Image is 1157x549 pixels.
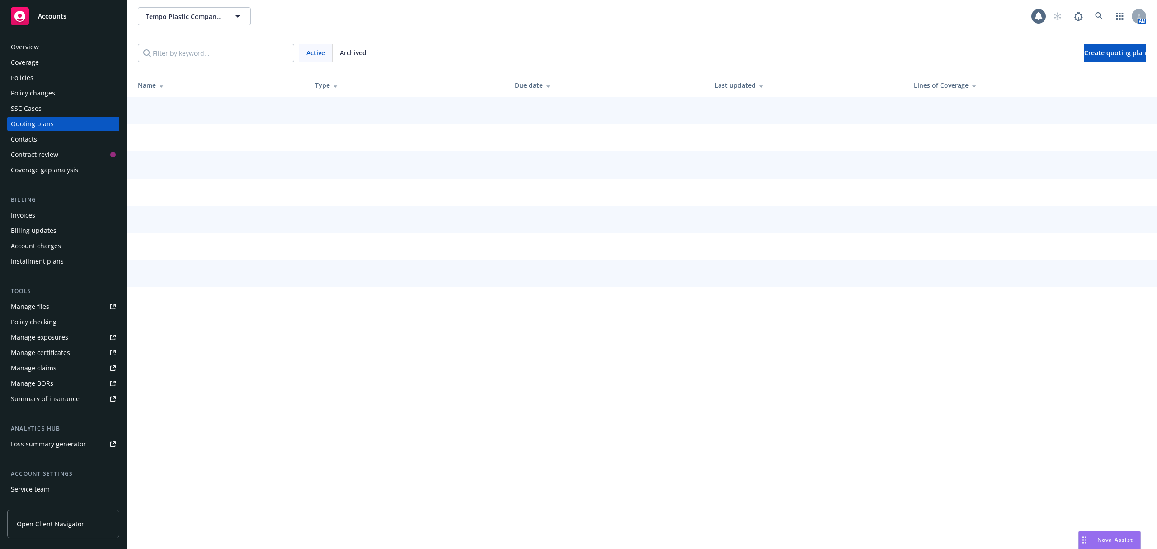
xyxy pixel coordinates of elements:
div: Invoices [11,208,35,222]
a: Contract review [7,147,119,162]
button: Nova Assist [1078,531,1141,549]
div: Last updated [715,80,900,90]
div: Loss summary generator [11,437,86,451]
div: Tools [7,287,119,296]
div: Billing updates [11,223,56,238]
a: Account charges [7,239,119,253]
div: Manage exposures [11,330,68,345]
a: Loss summary generator [7,437,119,451]
span: Create quoting plan [1084,48,1146,57]
div: Account charges [11,239,61,253]
div: SSC Cases [11,101,42,116]
div: Manage claims [11,361,56,375]
div: Quoting plans [11,117,54,131]
a: Contacts [7,132,119,147]
div: Sales relationships [11,497,68,512]
div: Policy checking [11,315,56,329]
a: Manage exposures [7,330,119,345]
div: Summary of insurance [11,392,80,406]
a: SSC Cases [7,101,119,116]
div: Policies [11,71,33,85]
div: Policy changes [11,86,55,100]
a: Manage claims [7,361,119,375]
div: Service team [11,482,50,497]
span: Tempo Plastic Company, Inc. [146,12,224,21]
a: Installment plans [7,254,119,269]
div: Coverage [11,55,39,70]
a: Policies [7,71,119,85]
div: Overview [11,40,39,54]
div: Account settings [7,469,119,478]
a: Policy changes [7,86,119,100]
a: Switch app [1111,7,1129,25]
span: Open Client Navigator [17,519,84,529]
a: Quoting plans [7,117,119,131]
span: Accounts [38,13,66,20]
a: Coverage gap analysis [7,163,119,177]
button: Tempo Plastic Company, Inc. [138,7,251,25]
div: Type [315,80,500,90]
a: Sales relationships [7,497,119,512]
div: Name [138,80,301,90]
a: Manage BORs [7,376,119,391]
a: Manage files [7,299,119,314]
span: Archived [340,48,367,57]
div: Drag to move [1079,531,1090,549]
div: Manage certificates [11,345,70,360]
a: Invoices [7,208,119,222]
div: Billing [7,195,119,204]
a: Accounts [7,4,119,29]
div: Contacts [11,132,37,147]
a: Policy checking [7,315,119,329]
a: Create quoting plan [1084,44,1146,62]
a: Start snowing [1049,7,1067,25]
a: Report a Bug [1069,7,1087,25]
div: Lines of Coverage [914,80,1127,90]
div: Due date [515,80,700,90]
input: Filter by keyword... [138,44,294,62]
a: Service team [7,482,119,497]
span: Nova Assist [1097,536,1133,544]
div: Manage files [11,299,49,314]
div: Manage BORs [11,376,53,391]
a: Search [1090,7,1108,25]
span: Active [306,48,325,57]
a: Billing updates [7,223,119,238]
a: Overview [7,40,119,54]
a: Manage certificates [7,345,119,360]
div: Contract review [11,147,58,162]
a: Coverage [7,55,119,70]
div: Analytics hub [7,424,119,433]
div: Coverage gap analysis [11,163,78,177]
div: Installment plans [11,254,64,269]
a: Summary of insurance [7,392,119,406]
